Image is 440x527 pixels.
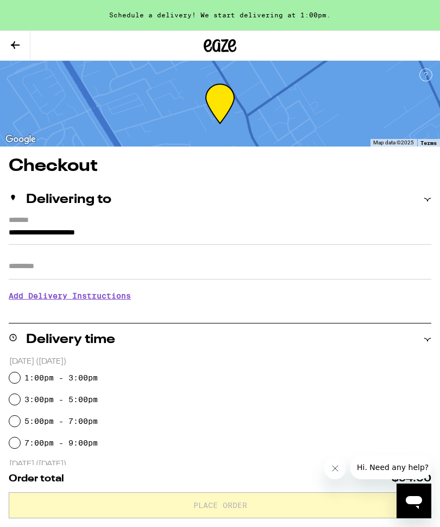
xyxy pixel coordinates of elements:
iframe: Message from company [350,455,431,479]
label: 3:00pm - 5:00pm [24,395,98,404]
label: 1:00pm - 3:00pm [24,373,98,382]
p: We'll contact you at [PHONE_NUMBER] when we arrive [9,308,431,317]
p: [DATE] ([DATE]) [9,459,431,469]
p: [DATE] ([DATE]) [9,357,431,367]
span: Order total [9,474,64,484]
a: Open this area in Google Maps (opens a new window) [3,132,39,147]
span: Place Order [193,501,247,509]
h2: Delivering to [26,193,111,206]
label: 5:00pm - 7:00pm [24,417,98,426]
iframe: Close message [324,458,346,479]
h1: Checkout [9,157,431,175]
h2: Delivery time [26,333,115,346]
button: Place Order [9,492,431,518]
a: Terms [420,139,437,146]
label: 7:00pm - 9:00pm [24,439,98,447]
iframe: Button to launch messaging window [397,484,431,518]
img: Google [3,132,39,147]
span: Map data ©2025 [373,139,414,145]
h3: Add Delivery Instructions [9,283,431,308]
